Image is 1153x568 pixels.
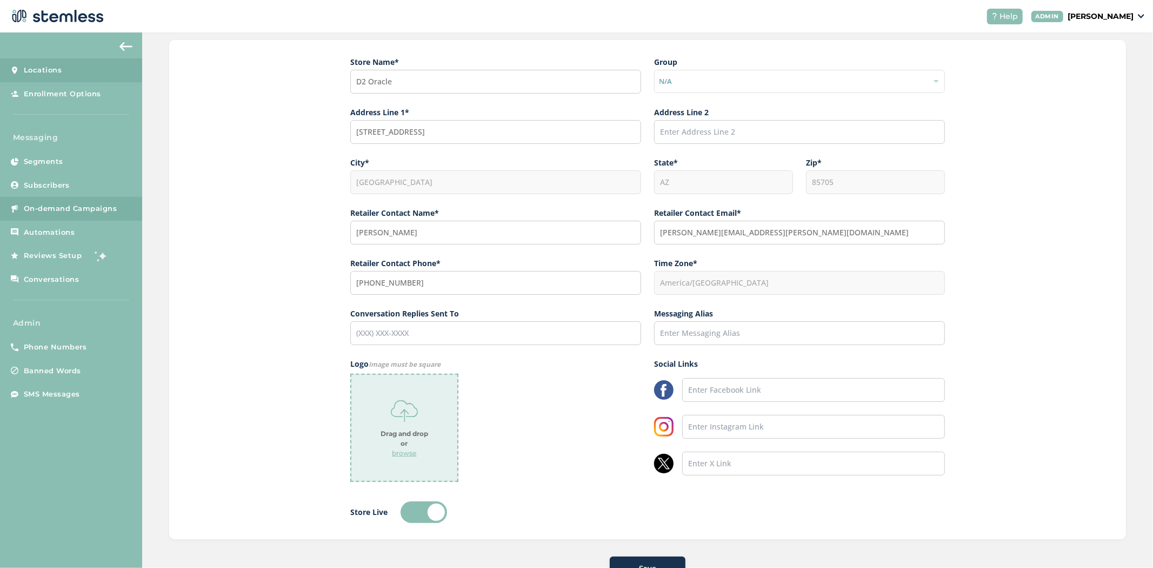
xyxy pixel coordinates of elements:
input: Enter X Link [682,452,945,475]
span: Conversations [24,274,79,285]
img: glitter-stars-b7820f95.gif [90,245,112,267]
img: icon-help-white-03924b79.svg [991,13,998,19]
input: Enter Store Name [350,70,641,94]
label: Messaging Alias [654,308,945,319]
label: Store Name [350,56,641,68]
label: Group [654,56,945,68]
input: Enter Contact Email [654,221,945,245]
span: Segments [24,156,63,167]
input: Enter Messaging Alias [654,321,945,345]
span: SMS Messages [24,389,80,400]
input: (XXX) XXX-XXXX [350,271,641,295]
input: Start typing [350,120,641,144]
label: Zip [806,157,945,168]
input: Enter Contact Name [350,221,641,245]
label: Address Line 1* [350,107,641,118]
span: Subscribers [24,180,70,191]
p: [PERSON_NAME] [1068,11,1134,22]
span: Phone Numbers [24,342,87,353]
input: Enter Facebook Link [682,378,945,402]
label: Conversation Replies Sent To [350,308,641,319]
label: Logo [350,358,641,369]
img: 8YMpSc0wJVRgAAAABJRU5ErkJggg== [654,417,674,437]
span: Reviews Setup [24,250,82,261]
img: icon-arrow-back-accent-c549486e.svg [119,42,132,51]
label: Retailer Contact Name [350,207,641,219]
input: Enter Instagram Link [682,415,945,439]
img: LzgAAAAASUVORK5CYII= [654,380,674,400]
label: Social Links [654,358,945,369]
img: twitter-a65522e4.webp [654,454,674,473]
span: Enrollment Options [24,89,101,100]
span: Banned Words [24,366,81,377]
span: Automations [24,227,75,238]
label: City [350,157,641,168]
iframe: Chat Widget [1099,516,1153,568]
input: Enter Address Line 2 [654,120,945,144]
span: Image must be square [369,360,441,369]
label: Retailer Contact Email [654,207,945,219]
strong: Drag and drop or [381,429,428,448]
label: Store Live [350,506,388,518]
label: State [654,157,793,168]
img: icon-upload-85c7ce17.svg [391,398,418,425]
span: On-demand Campaigns [24,203,117,214]
span: Help [1000,11,1018,22]
p: browse [392,448,417,458]
label: Retailer Contact Phone* [350,257,641,269]
img: icon_down-arrow-small-66adaf34.svg [1138,14,1144,18]
div: ADMIN [1031,11,1064,22]
span: Locations [24,65,62,76]
label: Time Zone [654,257,945,269]
img: logo-dark-0685b13c.svg [9,5,104,27]
input: (XXX) XXX-XXXX [350,321,641,345]
label: Address Line 2 [654,107,945,118]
